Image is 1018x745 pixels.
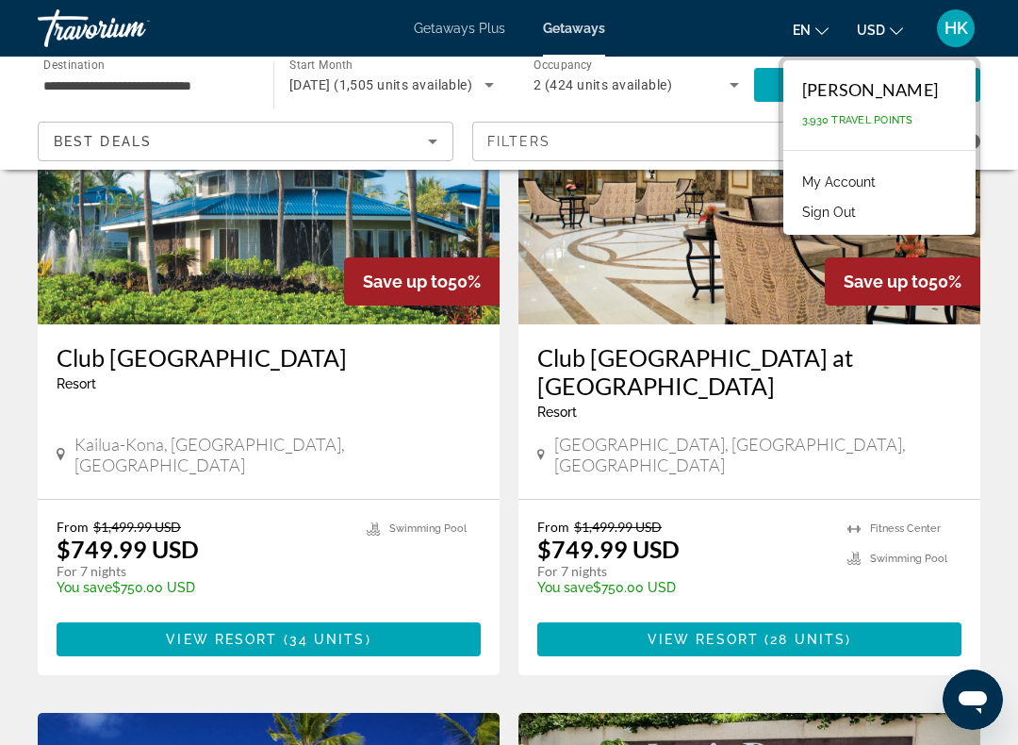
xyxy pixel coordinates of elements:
span: 3,930 Travel Points [802,114,913,126]
span: en [793,23,811,38]
span: HK [944,19,968,38]
p: $749.99 USD [57,535,199,563]
span: You save [57,580,112,595]
span: Save up to [844,272,928,291]
button: Change language [793,16,829,43]
button: View Resort(34 units) [57,622,481,656]
span: 2 (424 units available) [534,77,672,92]
p: For 7 nights [537,563,829,580]
input: Select destination [43,74,249,97]
span: [DATE] (1,505 units available) [289,77,472,92]
span: Swimming Pool [389,522,467,535]
span: Start Month [289,58,353,72]
iframe: Button to launch messaging window [943,670,1003,730]
a: Travorium [38,4,226,53]
button: Sign Out [793,200,865,224]
a: Getaways Plus [414,21,505,36]
p: $750.00 USD [537,580,829,595]
span: Swimming Pool [870,553,947,565]
div: [PERSON_NAME] [802,79,938,100]
a: Club [GEOGRAPHIC_DATA] [57,343,481,372]
span: Destination [43,58,105,71]
div: 50% [825,257,980,306]
div: 50% [344,257,500,306]
a: My Account [793,170,885,194]
img: Club Wyndham Mauna Loa Village [38,23,500,324]
p: $750.00 USD [57,580,348,595]
span: Save up to [363,272,448,291]
span: ( ) [277,632,370,647]
span: [GEOGRAPHIC_DATA], [GEOGRAPHIC_DATA], [GEOGRAPHIC_DATA] [554,434,961,475]
mat-select: Sort by [54,130,437,153]
span: From [57,519,89,535]
span: $1,499.99 USD [574,519,662,535]
span: View Resort [166,632,277,647]
p: For 7 nights [57,563,348,580]
span: $1,499.99 USD [93,519,181,535]
p: $749.99 USD [537,535,680,563]
span: ( ) [759,632,851,647]
button: View Resort(28 units) [537,622,961,656]
span: 34 units [289,632,366,647]
span: Resort [537,405,577,420]
a: Club [GEOGRAPHIC_DATA] at [GEOGRAPHIC_DATA] [537,343,961,400]
span: View Resort [648,632,759,647]
span: Best Deals [54,134,152,149]
span: Resort [57,376,96,391]
a: Getaways [543,21,605,36]
span: Filters [487,134,551,149]
img: Club Wyndham Royal Garden at Waikiki [518,23,980,324]
span: You save [537,580,593,595]
span: 28 units [770,632,846,647]
button: Filters [472,122,888,161]
span: Kailua-Kona, [GEOGRAPHIC_DATA], [GEOGRAPHIC_DATA] [74,434,481,475]
span: From [537,519,569,535]
span: Occupancy [534,58,593,72]
button: Change currency [857,16,903,43]
button: Search [754,68,980,102]
span: Fitness Center [870,522,941,535]
span: USD [857,23,885,38]
button: User Menu [931,8,980,48]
